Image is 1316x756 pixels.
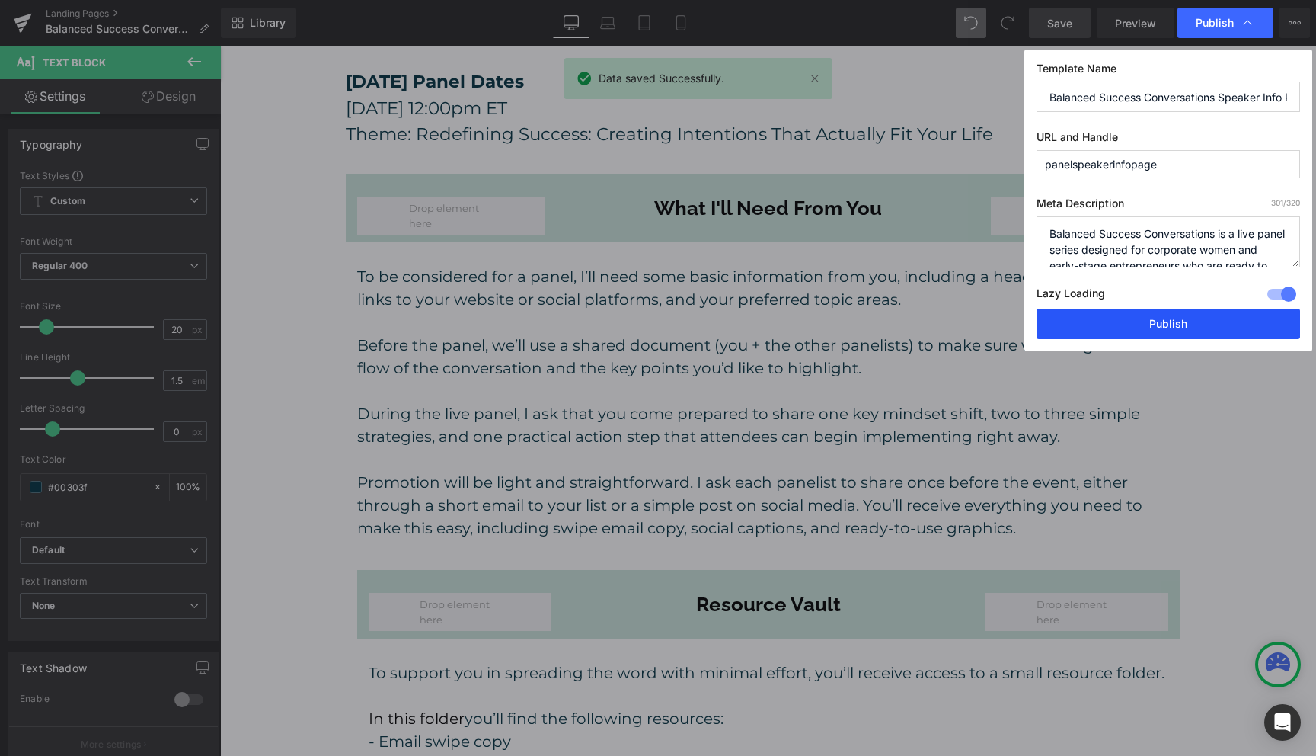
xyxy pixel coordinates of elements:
label: Template Name [1037,62,1300,82]
textarea: Balanced Success Conversations is a live panel series designed for corporate women and early-stag... [1037,216,1300,267]
p: To support you in spreading the word with minimal effort, you’ll receive access to a small resour... [149,616,948,639]
span: Publish [1196,16,1234,30]
span: - Email swipe copy [149,687,291,705]
p: Theme: Redefining Success: Creating Intentions That Actually Fit Your Life [126,75,971,102]
span: /320 [1271,198,1300,207]
strong: [DATE] Panel Dates [126,25,304,46]
h3: Resource Vault [354,547,743,571]
label: URL and Handle [1037,130,1300,150]
p: To be considered for a panel, I’ll need some basic information from you, including a headshot, a ... [137,219,960,265]
h3: What I'll Need From You [348,151,748,175]
p: Before the panel, we’ll use a shared document (you + the other panelists) to make sure we’re alig... [137,288,960,334]
div: Open Intercom Messenger [1264,704,1301,741]
p: [DATE] 12:00pm ET [126,50,971,76]
label: Meta Description [1037,197,1300,216]
p: During the live panel, I ask that you come prepared to share one key mindset shift, two to three ... [137,357,960,402]
span: - Social media swipe copy [149,710,345,728]
p: Promotion will be light and straightforward. I ask each panelist to share once before the event, ... [137,425,960,494]
span: 301 [1271,198,1283,207]
label: Lazy Loading [1037,283,1105,309]
span: you’ll find the following resources: [149,664,503,682]
a: In this folder [149,664,244,682]
button: Publish [1037,309,1300,339]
